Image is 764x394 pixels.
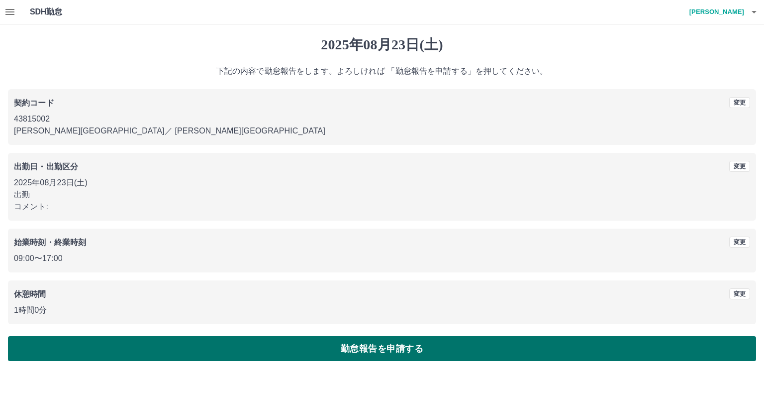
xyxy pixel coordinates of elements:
b: 出勤日・出勤区分 [14,162,78,171]
b: 始業時刻・終業時刻 [14,238,86,247]
p: [PERSON_NAME][GEOGRAPHIC_DATA] ／ [PERSON_NAME][GEOGRAPHIC_DATA] [14,125,750,137]
b: 契約コード [14,99,54,107]
h1: 2025年08月23日(土) [8,36,756,53]
button: 変更 [729,237,750,248]
p: 1時間0分 [14,304,750,316]
button: 勤怠報告を申請する [8,336,756,361]
p: 43815002 [14,113,750,125]
p: 出勤 [14,189,750,201]
p: コメント: [14,201,750,213]
button: 変更 [729,161,750,172]
p: 2025年08月23日(土) [14,177,750,189]
button: 変更 [729,288,750,299]
p: 09:00 〜 17:00 [14,253,750,264]
button: 変更 [729,97,750,108]
b: 休憩時間 [14,290,46,298]
p: 下記の内容で勤怠報告をします。よろしければ 「勤怠報告を申請する」を押してください。 [8,65,756,77]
